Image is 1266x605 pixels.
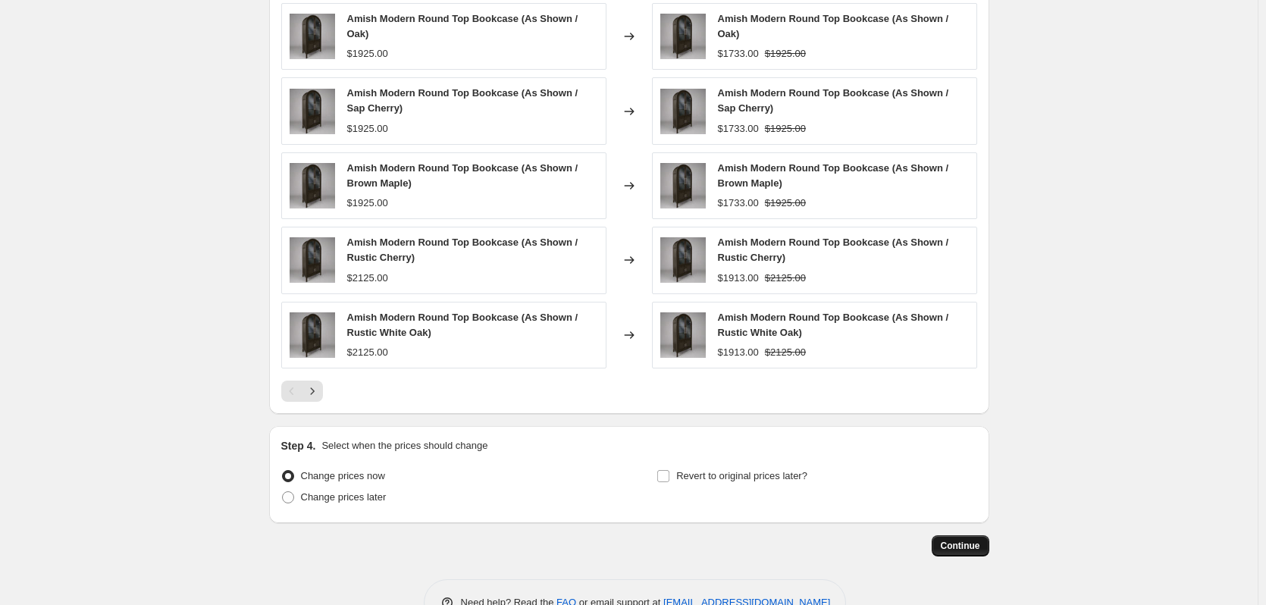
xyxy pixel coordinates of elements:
[290,237,335,283] img: Amish_Round_Top_Bookcase_Modern_Arch_Bookcase_with_Doors_80x.jpg
[347,121,388,136] div: $1925.00
[718,237,949,263] span: Amish Modern Round Top Bookcase (As Shown / Rustic Cherry)
[660,163,706,208] img: Amish_Round_Top_Bookcase_Modern_Arch_Bookcase_with_Doors_80x.jpg
[941,540,980,552] span: Continue
[718,162,949,189] span: Amish Modern Round Top Bookcase (As Shown / Brown Maple)
[281,438,316,453] h2: Step 4.
[347,46,388,61] div: $1925.00
[718,87,949,114] span: Amish Modern Round Top Bookcase (As Shown / Sap Cherry)
[660,312,706,358] img: Amish_Round_Top_Bookcase_Modern_Arch_Bookcase_with_Doors_80x.jpg
[932,535,989,556] button: Continue
[321,438,487,453] p: Select when the prices should change
[718,312,949,338] span: Amish Modern Round Top Bookcase (As Shown / Rustic White Oak)
[347,237,578,263] span: Amish Modern Round Top Bookcase (As Shown / Rustic Cherry)
[765,46,806,61] strike: $1925.00
[301,491,387,503] span: Change prices later
[765,121,806,136] strike: $1925.00
[347,312,578,338] span: Amish Modern Round Top Bookcase (As Shown / Rustic White Oak)
[347,13,578,39] span: Amish Modern Round Top Bookcase (As Shown / Oak)
[347,162,578,189] span: Amish Modern Round Top Bookcase (As Shown / Brown Maple)
[765,345,806,360] strike: $2125.00
[718,196,759,211] div: $1733.00
[347,87,578,114] span: Amish Modern Round Top Bookcase (As Shown / Sap Cherry)
[281,381,323,402] nav: Pagination
[290,312,335,358] img: Amish_Round_Top_Bookcase_Modern_Arch_Bookcase_with_Doors_80x.jpg
[718,345,759,360] div: $1913.00
[302,381,323,402] button: Next
[347,271,388,286] div: $2125.00
[718,121,759,136] div: $1733.00
[718,46,759,61] div: $1733.00
[660,89,706,134] img: Amish_Round_Top_Bookcase_Modern_Arch_Bookcase_with_Doors_80x.jpg
[290,163,335,208] img: Amish_Round_Top_Bookcase_Modern_Arch_Bookcase_with_Doors_80x.jpg
[301,470,385,481] span: Change prices now
[765,196,806,211] strike: $1925.00
[660,14,706,59] img: Amish_Round_Top_Bookcase_Modern_Arch_Bookcase_with_Doors_80x.jpg
[290,14,335,59] img: Amish_Round_Top_Bookcase_Modern_Arch_Bookcase_with_Doors_80x.jpg
[347,196,388,211] div: $1925.00
[290,89,335,134] img: Amish_Round_Top_Bookcase_Modern_Arch_Bookcase_with_Doors_80x.jpg
[676,470,807,481] span: Revert to original prices later?
[660,237,706,283] img: Amish_Round_Top_Bookcase_Modern_Arch_Bookcase_with_Doors_80x.jpg
[718,271,759,286] div: $1913.00
[765,271,806,286] strike: $2125.00
[718,13,949,39] span: Amish Modern Round Top Bookcase (As Shown / Oak)
[347,345,388,360] div: $2125.00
